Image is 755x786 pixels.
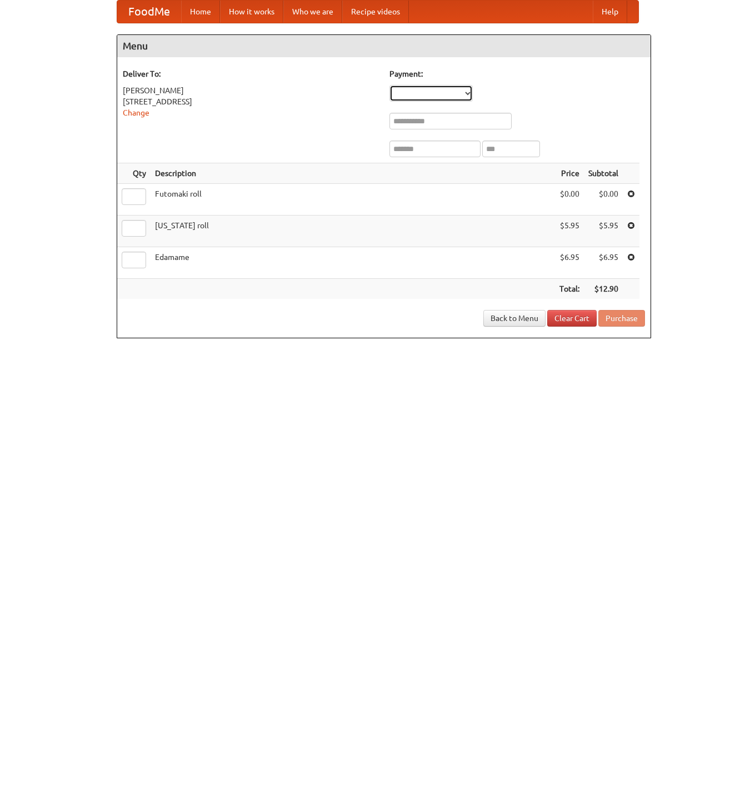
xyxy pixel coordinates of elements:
a: Home [181,1,220,23]
td: $5.95 [584,216,623,247]
td: $0.00 [555,184,584,216]
a: Help [593,1,627,23]
h5: Payment: [389,68,645,79]
a: Clear Cart [547,310,597,327]
td: $6.95 [555,247,584,279]
th: $12.90 [584,279,623,299]
td: Edamame [151,247,555,279]
th: Qty [117,163,151,184]
td: $0.00 [584,184,623,216]
a: Back to Menu [483,310,546,327]
div: [PERSON_NAME] [123,85,378,96]
a: Who we are [283,1,342,23]
td: [US_STATE] roll [151,216,555,247]
th: Total: [555,279,584,299]
td: $6.95 [584,247,623,279]
h5: Deliver To: [123,68,378,79]
td: Futomaki roll [151,184,555,216]
div: [STREET_ADDRESS] [123,96,378,107]
th: Price [555,163,584,184]
th: Subtotal [584,163,623,184]
a: Recipe videos [342,1,409,23]
button: Purchase [598,310,645,327]
h4: Menu [117,35,651,57]
a: FoodMe [117,1,181,23]
th: Description [151,163,555,184]
td: $5.95 [555,216,584,247]
a: Change [123,108,149,117]
a: How it works [220,1,283,23]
